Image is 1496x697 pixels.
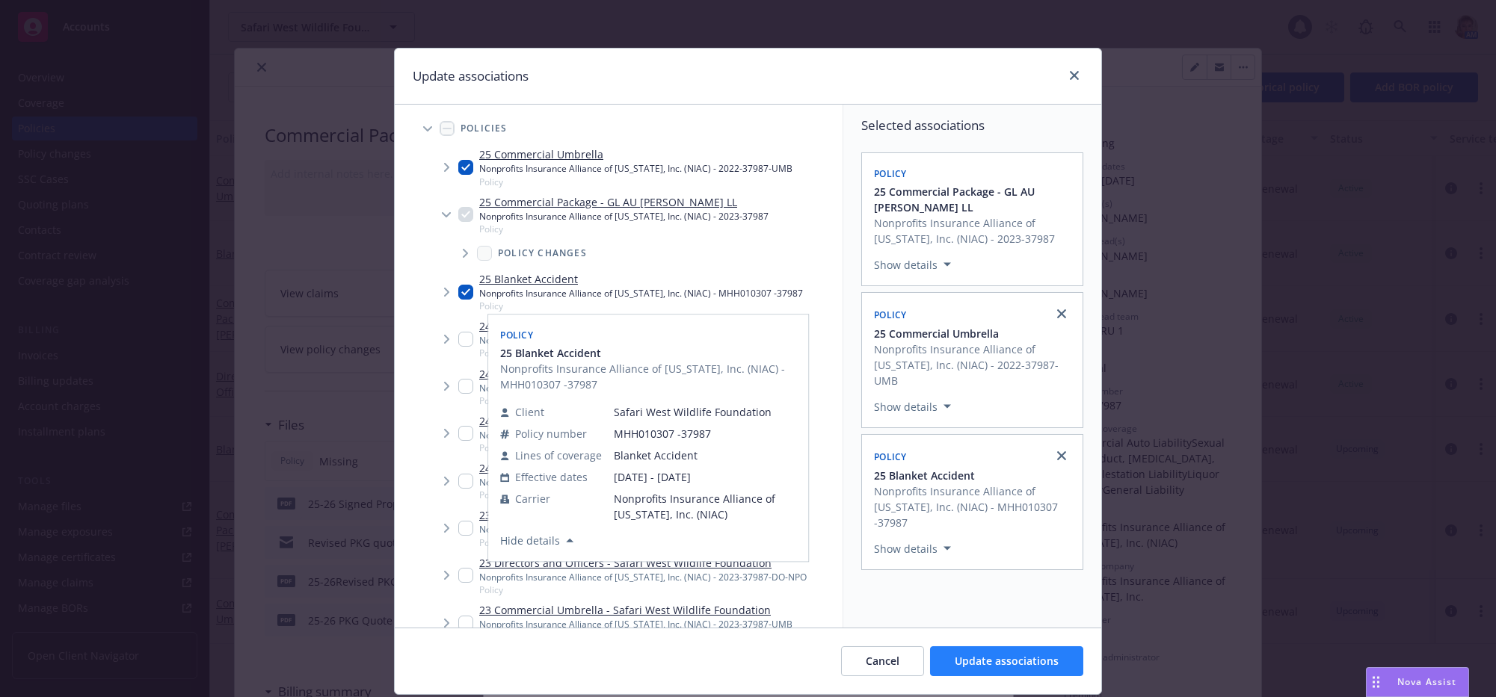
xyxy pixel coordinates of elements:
[479,583,807,596] span: Policy
[479,618,792,631] div: Nonprofits Insurance Alliance of [US_STATE], Inc. (NIAC) - 2023-37987-UMB
[614,470,796,486] span: [DATE] - [DATE]
[1367,668,1385,696] div: Drag to move
[874,483,1074,530] span: Nonprofits Insurance Alliance of [US_STATE], Inc. (NIAC) - MHH010307 -37987
[479,476,792,489] div: Nonprofits Insurance Alliance of [US_STATE], Inc. (NIAC) - 2024-37987-UMB
[515,448,602,464] span: Lines of coverage
[515,492,550,507] span: Carrier
[479,489,792,501] span: Policy
[614,427,796,442] span: MHH010307 -37987
[479,523,769,536] div: Nonprofits Insurance Alliance of [US_STATE], Inc. (NIAC) - 2023-37987
[515,427,587,442] span: Policy number
[1397,675,1456,688] span: Nova Assist
[955,654,1059,668] span: Update associations
[479,536,769,549] span: Policy
[866,654,899,668] span: Cancel
[874,450,907,463] span: Policy
[479,571,807,583] div: Nonprofits Insurance Alliance of [US_STATE], Inc. (NIAC) - 2023-37987-DO-NPO
[479,555,807,571] a: 23 Directors and Officers - Safari West Wildlife Foundation
[930,646,1083,676] button: Update associations
[479,429,807,442] div: Nonprofits Insurance Alliance of [US_STATE], Inc. (NIAC) - 2024-37987-DO-NPO
[479,460,792,476] a: 24 Commercial Umbrella
[494,532,579,550] button: Hide details
[841,646,924,676] button: Cancel
[1366,667,1469,697] button: Nova Assist
[874,468,1074,483] button: 25 Blanket Accident
[614,448,796,464] span: Blanket Accident
[479,507,769,523] a: 23 General Liability - Safari West Wildlife Foundation
[874,468,975,483] span: 25 Blanket Accident
[868,539,957,557] button: Show details
[614,492,796,523] span: Nonprofits Insurance Alliance of [US_STATE], Inc. (NIAC)
[479,602,792,618] a: 23 Commercial Umbrella - Safari West Wildlife Foundation
[479,442,807,454] span: Policy
[515,470,588,486] span: Effective dates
